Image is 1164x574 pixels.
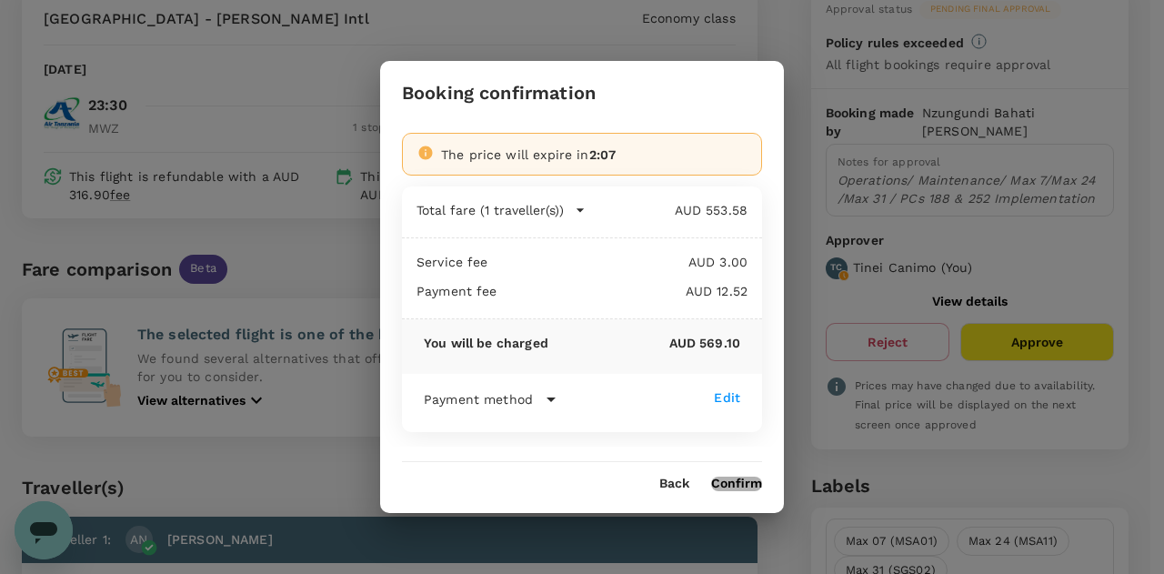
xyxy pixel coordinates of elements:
p: AUD 553.58 [586,201,748,219]
p: Payment method [424,390,533,408]
span: 2:07 [589,147,617,162]
p: Service fee [416,253,488,271]
p: Total fare (1 traveller(s)) [416,201,564,219]
p: AUD 12.52 [497,282,748,300]
p: AUD 569.10 [548,334,740,352]
button: Total fare (1 traveller(s)) [416,201,586,219]
p: Payment fee [416,282,497,300]
p: AUD 3.00 [488,253,748,271]
button: Confirm [711,477,762,491]
p: You will be charged [424,334,548,352]
h3: Booking confirmation [402,83,596,104]
div: The price will expire in [441,146,747,164]
div: Edit [714,388,740,407]
button: Back [659,477,689,491]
